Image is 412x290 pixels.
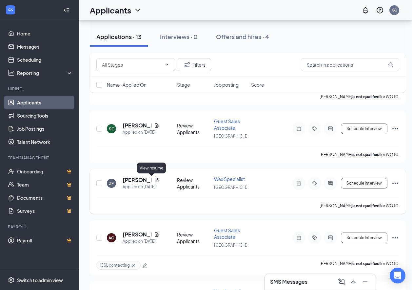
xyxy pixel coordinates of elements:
[326,235,334,240] svg: ActiveChat
[17,27,73,40] a: Home
[17,204,73,217] a: SurveysCrown
[8,86,72,92] div: Hiring
[17,191,73,204] a: DocumentsCrown
[102,61,162,68] input: All Stages
[270,278,307,285] h3: SMS Messages
[320,152,399,157] p: [PERSON_NAME] for WOTC.
[17,70,73,76] div: Reporting
[311,126,319,131] svg: Tag
[341,178,387,189] button: Schedule Interview
[154,177,159,183] svg: Document
[214,227,240,240] span: Guest Sales Associate
[391,234,399,242] svg: Ellipses
[123,238,159,245] div: Applied on [DATE]
[360,277,370,287] button: Minimize
[8,70,14,76] svg: Analysis
[107,81,147,88] span: Name · Applied On
[123,122,151,129] h5: [PERSON_NAME]
[361,278,369,286] svg: Minimize
[392,7,397,13] div: G1
[336,277,347,287] button: ComposeMessage
[164,62,169,67] svg: ChevronDown
[390,268,405,283] div: Open Intercom Messenger
[123,129,159,136] div: Applied on [DATE]
[17,277,63,283] div: Switch to admin view
[178,58,211,71] button: Filter Filters
[123,176,151,184] h5: [PERSON_NAME]
[7,7,14,13] svg: WorkstreamLogo
[160,33,198,41] div: Interviews · 0
[391,125,399,133] svg: Ellipses
[143,263,147,268] span: edit
[214,243,256,248] span: [GEOGRAPHIC_DATA]
[388,62,393,67] svg: MagnifyingGlass
[301,58,399,71] input: Search in applications
[311,181,319,186] svg: Tag
[17,135,73,148] a: Talent Network
[326,181,334,186] svg: ActiveChat
[214,81,239,88] span: Job posting
[90,5,131,16] h1: Applicants
[326,126,334,131] svg: ActiveChat
[17,178,73,191] a: TeamCrown
[17,165,73,178] a: OnboardingCrown
[352,152,380,157] b: is not qualified
[352,261,380,266] b: is not qualified
[311,235,319,240] svg: ActiveTag
[8,155,72,161] div: Team Management
[348,277,359,287] button: ChevronUp
[96,33,142,41] div: Applications · 13
[8,224,72,230] div: Payroll
[17,234,73,247] a: PayrollCrown
[341,123,387,134] button: Schedule Interview
[17,96,73,109] a: Applicants
[341,233,387,243] button: Schedule Interview
[109,181,114,186] div: ZF
[177,177,210,190] div: Review Applicants
[216,33,269,41] div: Offers and hires · 4
[17,122,73,135] a: Job Postings
[101,262,130,268] span: CSL contacting
[134,6,142,14] svg: ChevronDown
[391,179,399,187] svg: Ellipses
[295,126,303,131] svg: Note
[123,184,159,190] div: Applied on [DATE]
[63,7,70,13] svg: Collapse
[362,6,369,14] svg: Notifications
[251,81,264,88] span: Score
[349,278,357,286] svg: ChevronUp
[154,123,159,128] svg: Document
[352,203,380,208] b: is not qualified
[17,109,73,122] a: Sourcing Tools
[177,81,190,88] span: Stage
[137,163,166,173] div: View resume
[320,261,399,270] p: [PERSON_NAME] for WOTC.
[17,53,73,66] a: Scheduling
[177,122,210,135] div: Review Applicants
[177,231,210,244] div: Review Applicants
[295,235,303,240] svg: Note
[338,278,345,286] svg: ComposeMessage
[214,118,240,131] span: Guest Sales Associate
[320,203,399,209] p: [PERSON_NAME] for WOTC.
[108,235,114,241] div: AG
[376,6,384,14] svg: QuestionInfo
[214,176,245,182] span: Wax Specialist
[214,185,256,190] span: [GEOGRAPHIC_DATA]
[154,232,159,237] svg: Document
[8,277,14,283] svg: Settings
[183,61,191,69] svg: Filter
[17,40,73,53] a: Messages
[123,231,151,238] h5: [PERSON_NAME]
[214,134,256,139] span: [GEOGRAPHIC_DATA]
[295,181,303,186] svg: Note
[109,126,114,132] div: SC
[131,263,136,268] svg: Cross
